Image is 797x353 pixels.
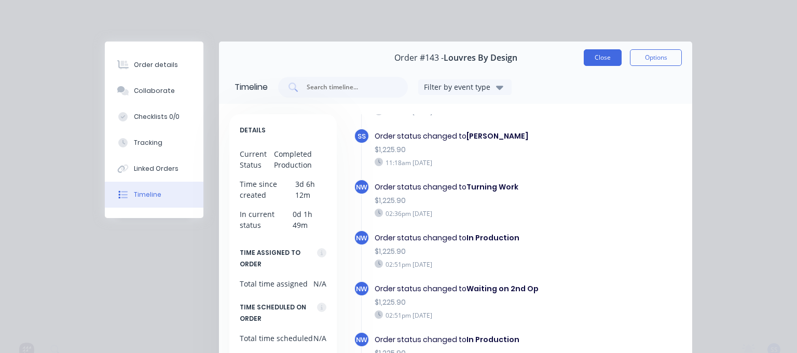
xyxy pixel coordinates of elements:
button: Checklists 0/0 [105,104,203,130]
div: Order details [134,60,178,70]
button: Close [584,49,622,66]
span: Order #143 - [394,53,444,63]
div: Current Status [240,148,274,170]
b: Turning Work [466,182,518,192]
div: Total time scheduled [240,333,313,344]
button: Filter by event type [418,79,512,95]
div: $1,225.90 [375,297,574,308]
div: Order status changed to [375,182,574,193]
span: DETAILS [240,125,266,136]
div: 11:18am [DATE] [375,158,574,167]
div: Order status changed to [375,233,574,243]
div: TIME SCHEDULED ON ORDER [240,302,314,324]
span: nw [356,182,367,192]
div: Tracking [134,138,162,147]
div: Total time assigned [240,278,308,289]
div: $1,225.90 [375,195,574,206]
div: In current status [240,209,293,230]
input: Search timeline... [306,82,392,92]
div: N/A [313,333,326,344]
div: TIME ASSIGNED TO ORDER [240,247,314,270]
div: Time since created [240,179,295,200]
button: Options [630,49,682,66]
div: 02:51pm [DATE] [375,260,574,269]
span: nw [356,335,367,345]
span: SS [358,131,366,141]
button: Tracking [105,130,203,156]
div: Order status changed to [375,283,574,294]
button: Order details [105,52,203,78]
b: [PERSON_NAME] [466,131,528,141]
div: 0d 1h 49m [293,209,326,230]
button: Collaborate [105,78,203,104]
div: Collaborate [134,86,175,96]
div: Timeline [134,190,161,199]
div: $1,225.90 [375,144,574,155]
div: Checklists 0/0 [134,112,180,121]
div: Completed Production [274,148,326,170]
span: nw [356,233,367,243]
div: Order status changed to [375,334,574,345]
button: Timeline [105,182,203,208]
div: N/A [313,278,326,289]
b: In Production [466,233,519,243]
div: 02:51pm [DATE] [375,310,574,320]
button: Linked Orders [105,156,203,182]
div: 02:36pm [DATE] [375,209,574,218]
div: $1,225.90 [375,246,574,257]
div: 3d 6h 12m [295,179,326,200]
div: Linked Orders [134,164,178,173]
b: In Production [466,334,519,345]
div: Timeline [235,81,268,93]
span: nw [356,284,367,294]
b: Waiting on 2nd Op [466,283,539,294]
span: Louvres By Design [444,53,517,63]
div: Order status changed to [375,131,574,142]
div: Filter by event type [424,82,493,92]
